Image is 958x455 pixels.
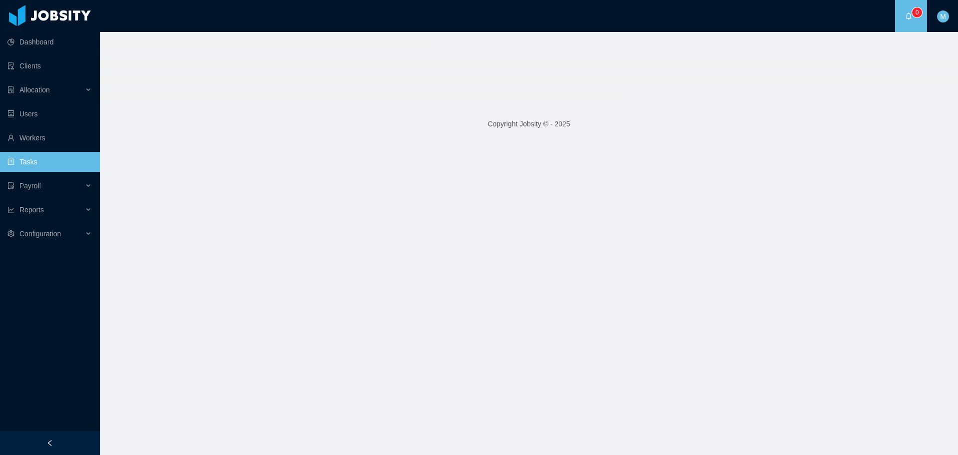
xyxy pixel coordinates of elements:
i: icon: line-chart [7,206,14,213]
span: Allocation [19,86,50,94]
i: icon: solution [7,86,14,93]
a: icon: pie-chartDashboard [7,32,92,52]
footer: Copyright Jobsity © - 2025 [100,107,958,141]
i: icon: file-protect [7,182,14,189]
i: icon: setting [7,230,14,237]
span: Configuration [19,230,61,238]
a: icon: userWorkers [7,128,92,148]
a: icon: robotUsers [7,104,92,124]
i: icon: bell [905,12,912,19]
span: Payroll [19,182,41,190]
a: icon: profileTasks [7,152,92,172]
span: M [940,10,946,22]
sup: 0 [912,7,922,17]
span: Reports [19,206,44,214]
a: icon: auditClients [7,56,92,76]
